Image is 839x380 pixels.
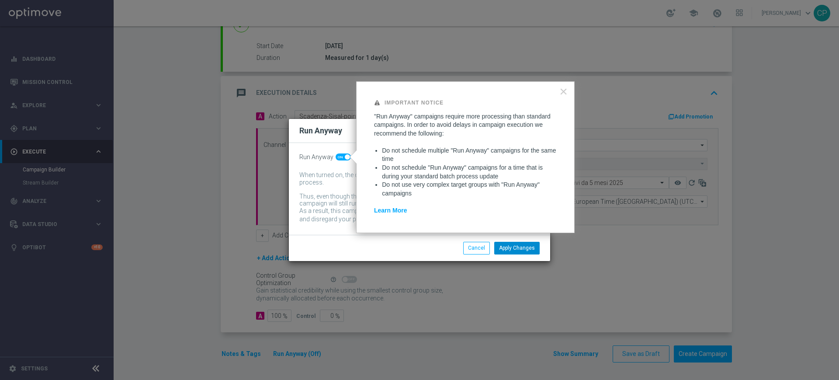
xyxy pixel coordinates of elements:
div: When turned on, the campaign will be executed regardless of your site's batch-data process. [299,171,527,186]
h2: Run Anyway [299,126,342,136]
li: Do not use very complex target groups with "Run Anyway" campaigns [382,181,557,198]
button: Close [559,84,568,98]
li: Do not schedule multiple "Run Anyway" campaigns for the same time [382,146,557,164]
a: Learn More [374,207,407,214]
span: Run Anyway [299,153,333,161]
li: Do not schedule "Run Anyway" campaigns for a time that is during your standard batch process update [382,164,557,181]
div: Thus, even though the batch-data process might not be complete by then, the campaign will still r... [299,193,527,208]
p: "Run Anyway" campaigns require more processing than standard campaigns. In order to avoid delays ... [374,112,557,138]
div: As a result, this campaign might include customers whose data has been changed and disregard your... [299,207,527,224]
strong: Important Notice [385,100,444,106]
button: Cancel [463,242,490,254]
button: Apply Changes [494,242,540,254]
